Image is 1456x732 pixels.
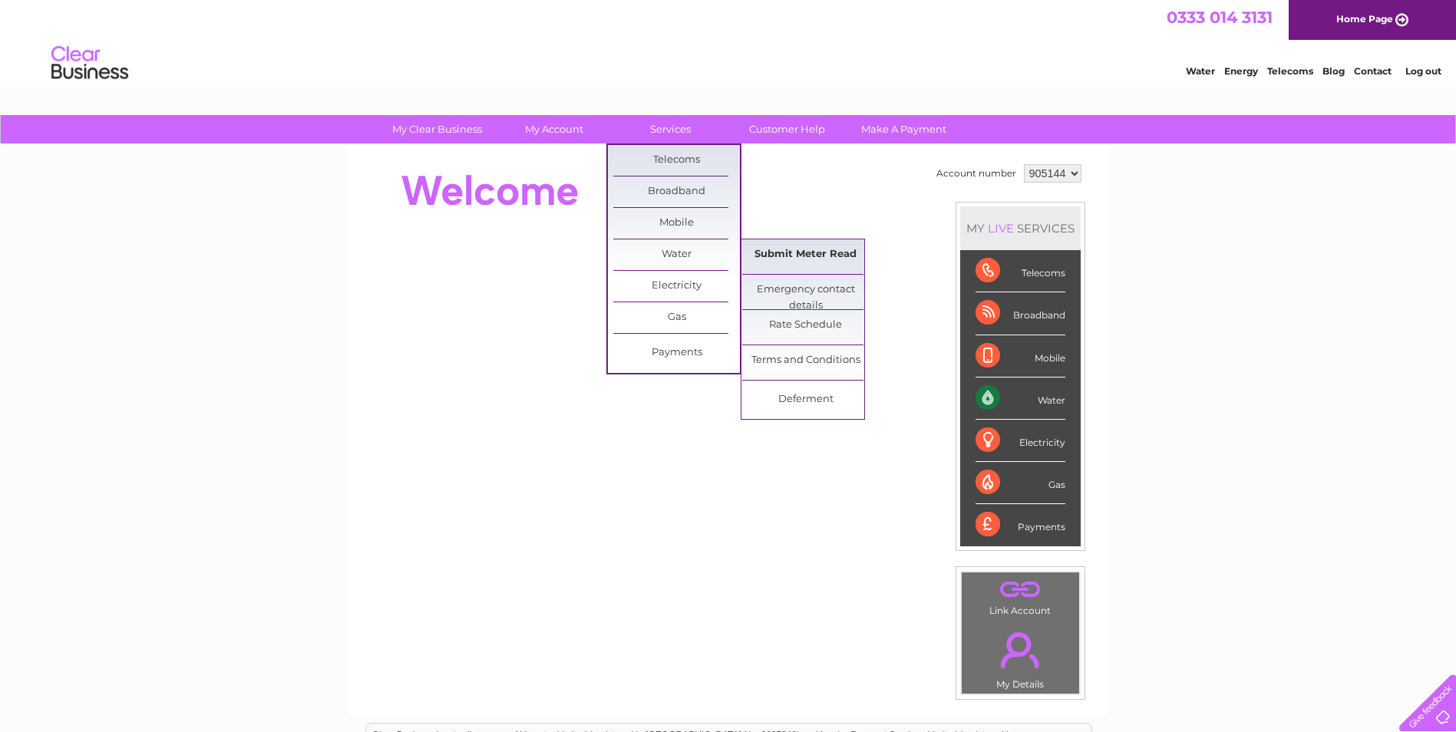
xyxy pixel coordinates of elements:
[490,115,617,143] a: My Account
[1405,65,1441,77] a: Log out
[1167,8,1273,27] a: 0333 014 3131
[724,115,850,143] a: Customer Help
[985,221,1017,236] div: LIVE
[607,115,734,143] a: Services
[613,145,740,176] a: Telecoms
[742,275,869,305] a: Emergency contact details
[613,208,740,239] a: Mobile
[1186,65,1215,77] a: Water
[742,239,869,270] a: Submit Meter Read
[966,623,1075,677] a: .
[613,302,740,333] a: Gas
[374,115,500,143] a: My Clear Business
[613,338,740,368] a: Payments
[933,160,1020,186] td: Account number
[613,271,740,302] a: Electricity
[976,378,1065,420] div: Water
[966,576,1075,603] a: .
[976,462,1065,504] div: Gas
[976,504,1065,546] div: Payments
[613,239,740,270] a: Water
[366,8,1091,74] div: Clear Business is a trading name of Verastar Limited (registered in [GEOGRAPHIC_DATA] No. 3667643...
[742,345,869,376] a: Terms and Conditions
[1322,65,1345,77] a: Blog
[976,335,1065,378] div: Mobile
[1267,65,1313,77] a: Telecoms
[840,115,967,143] a: Make A Payment
[51,40,129,87] img: logo.png
[742,310,869,341] a: Rate Schedule
[1354,65,1392,77] a: Contact
[960,206,1081,250] div: MY SERVICES
[976,292,1065,335] div: Broadband
[961,572,1080,620] td: Link Account
[742,384,869,415] a: Deferment
[976,420,1065,462] div: Electricity
[976,250,1065,292] div: Telecoms
[1224,65,1258,77] a: Energy
[961,619,1080,694] td: My Details
[613,176,740,207] a: Broadband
